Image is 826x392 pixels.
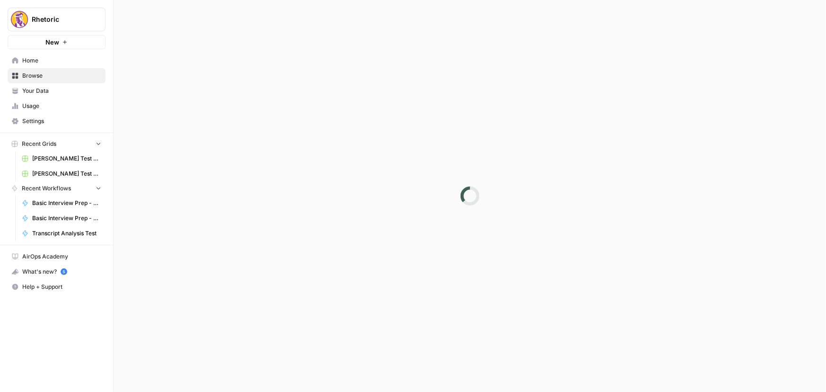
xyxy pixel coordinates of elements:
a: Your Data [8,83,106,98]
span: Settings [22,117,101,125]
div: What's new? [8,265,105,279]
span: Home [22,56,101,65]
a: [PERSON_NAME] Test Workflow - Copilot Example Grid [18,151,106,166]
button: Recent Grids [8,137,106,151]
span: Your Data [22,87,101,95]
a: [PERSON_NAME] Test Workflow - SERP Overview Grid [18,166,106,181]
span: Basic Interview Prep - Question Creator [32,199,101,207]
text: 5 [62,269,65,274]
a: 5 [61,268,67,275]
a: AirOps Academy [8,249,106,264]
span: Transcript Analysis Test [32,229,101,238]
a: Basic Interview Prep - Question Creator [18,196,106,211]
span: Usage [22,102,101,110]
a: Transcript Analysis Test [18,226,106,241]
span: Browse [22,71,101,80]
img: Rhetoric Logo [11,11,28,28]
span: Recent Grids [22,140,56,148]
a: Usage [8,98,106,114]
a: Settings [8,114,106,129]
a: Home [8,53,106,68]
a: Browse [8,68,106,83]
button: Recent Workflows [8,181,106,196]
span: Basic Interview Prep - Grading [32,214,101,223]
span: New [45,37,59,47]
button: Help + Support [8,279,106,294]
span: Recent Workflows [22,184,71,193]
button: Workspace: Rhetoric [8,8,106,31]
span: Help + Support [22,283,101,291]
button: New [8,35,106,49]
button: What's new? 5 [8,264,106,279]
a: Basic Interview Prep - Grading [18,211,106,226]
span: AirOps Academy [22,252,101,261]
span: [PERSON_NAME] Test Workflow - SERP Overview Grid [32,169,101,178]
span: [PERSON_NAME] Test Workflow - Copilot Example Grid [32,154,101,163]
span: Rhetoric [32,15,89,24]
